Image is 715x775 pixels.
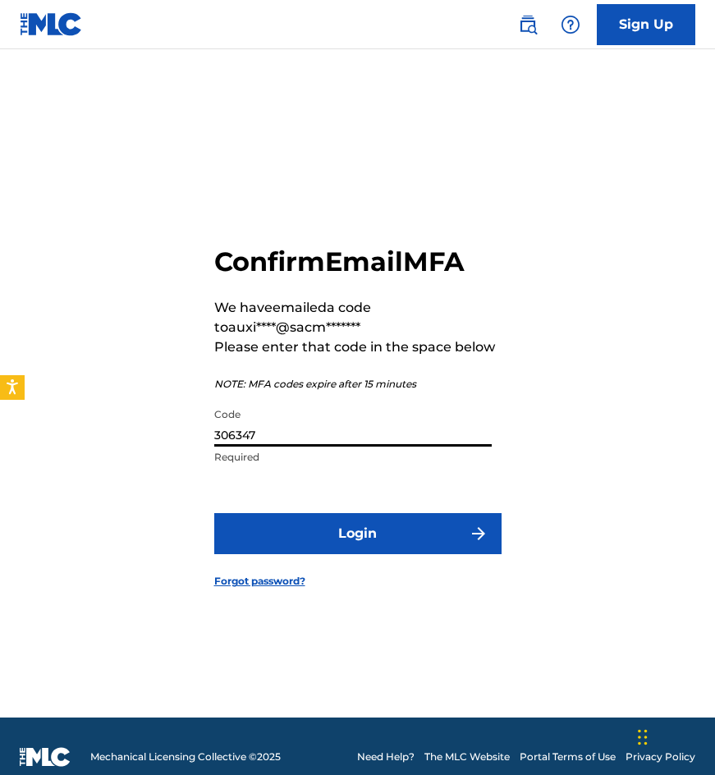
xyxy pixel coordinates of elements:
[214,337,502,357] p: Please enter that code in the space below
[214,513,502,554] button: Login
[214,450,492,465] p: Required
[214,377,502,392] p: NOTE: MFA codes expire after 15 minutes
[626,750,695,764] a: Privacy Policy
[518,15,538,34] img: search
[597,4,695,45] a: Sign Up
[214,245,502,278] h2: Confirm Email MFA
[90,750,281,764] span: Mechanical Licensing Collective © 2025
[638,713,648,762] div: Arrastrar
[633,696,715,775] div: Widget de chat
[511,8,544,41] a: Public Search
[20,12,83,36] img: MLC Logo
[469,524,488,543] img: f7272a7cc735f4ea7f67.svg
[561,15,580,34] img: help
[633,696,715,775] iframe: Chat Widget
[554,8,587,41] div: Help
[214,574,305,589] a: Forgot password?
[520,750,616,764] a: Portal Terms of Use
[357,750,415,764] a: Need Help?
[20,747,71,767] img: logo
[424,750,510,764] a: The MLC Website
